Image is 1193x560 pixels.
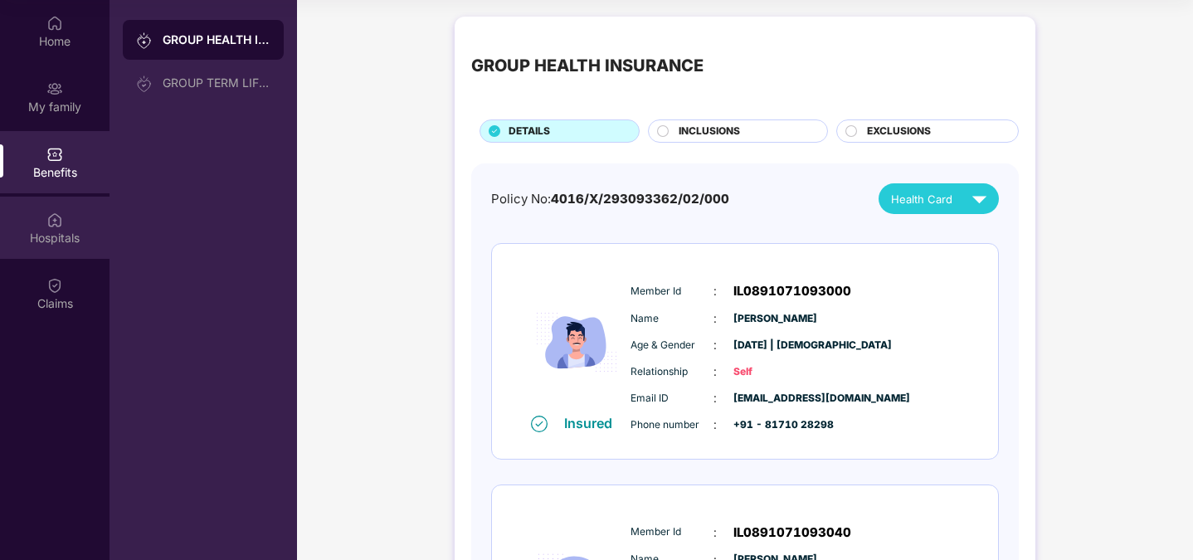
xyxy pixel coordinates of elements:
[531,416,548,432] img: svg+xml;base64,PHN2ZyB4bWxucz0iaHR0cDovL3d3dy53My5vcmcvMjAwMC9zdmciIHdpZHRoPSIxNiIgaGVpZ2h0PSIxNi...
[891,191,952,207] span: Health Card
[733,523,851,543] span: IL0891071093040
[867,124,931,139] span: EXCLUSIONS
[509,124,550,139] span: DETAILS
[46,212,63,228] img: svg+xml;base64,PHN2ZyBpZD0iSG9zcGl0YWxzIiB4bWxucz0iaHR0cDovL3d3dy53My5vcmcvMjAwMC9zdmciIHdpZHRoPS...
[713,523,717,542] span: :
[631,524,713,540] span: Member Id
[631,284,713,299] span: Member Id
[713,416,717,434] span: :
[527,270,626,414] img: icon
[713,309,717,328] span: :
[879,183,999,214] button: Health Card
[965,184,994,213] img: svg+xml;base64,PHN2ZyB4bWxucz0iaHR0cDovL3d3dy53My5vcmcvMjAwMC9zdmciIHZpZXdCb3g9IjAgMCAyNCAyNCIgd2...
[713,363,717,381] span: :
[733,391,816,407] span: [EMAIL_ADDRESS][DOMAIN_NAME]
[491,189,729,209] div: Policy No:
[46,146,63,163] img: svg+xml;base64,PHN2ZyBpZD0iQmVuZWZpdHMiIHhtbG5zPSJodHRwOi8vd3d3LnczLm9yZy8yMDAwL3N2ZyIgd2lkdGg9Ij...
[733,311,816,327] span: [PERSON_NAME]
[733,281,851,301] span: IL0891071093000
[713,389,717,407] span: :
[631,417,713,433] span: Phone number
[46,80,63,97] img: svg+xml;base64,PHN2ZyB3aWR0aD0iMjAiIGhlaWdodD0iMjAiIHZpZXdCb3g9IjAgMCAyMCAyMCIgZmlsbD0ibm9uZSIgeG...
[733,338,816,353] span: [DATE] | [DEMOGRAPHIC_DATA]
[551,191,729,207] span: 4016/X/293093362/02/000
[136,32,153,49] img: svg+xml;base64,PHN2ZyB3aWR0aD0iMjAiIGhlaWdodD0iMjAiIHZpZXdCb3g9IjAgMCAyMCAyMCIgZmlsbD0ibm9uZSIgeG...
[713,282,717,300] span: :
[46,277,63,294] img: svg+xml;base64,PHN2ZyBpZD0iQ2xhaW0iIHhtbG5zPSJodHRwOi8vd3d3LnczLm9yZy8yMDAwL3N2ZyIgd2lkdGg9IjIwIi...
[679,124,740,139] span: INCLUSIONS
[733,364,816,380] span: Self
[733,417,816,433] span: +91 - 81710 28298
[564,415,622,431] div: Insured
[631,364,713,380] span: Relationship
[46,15,63,32] img: svg+xml;base64,PHN2ZyBpZD0iSG9tZSIgeG1sbnM9Imh0dHA6Ly93d3cudzMub3JnLzIwMDAvc3ZnIiB3aWR0aD0iMjAiIG...
[163,32,270,48] div: GROUP HEALTH INSURANCE
[631,391,713,407] span: Email ID
[471,53,704,79] div: GROUP HEALTH INSURANCE
[136,75,153,92] img: svg+xml;base64,PHN2ZyB3aWR0aD0iMjAiIGhlaWdodD0iMjAiIHZpZXdCb3g9IjAgMCAyMCAyMCIgZmlsbD0ibm9uZSIgeG...
[163,76,270,90] div: GROUP TERM LIFE INSURANCE
[713,336,717,354] span: :
[631,338,713,353] span: Age & Gender
[631,311,713,327] span: Name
